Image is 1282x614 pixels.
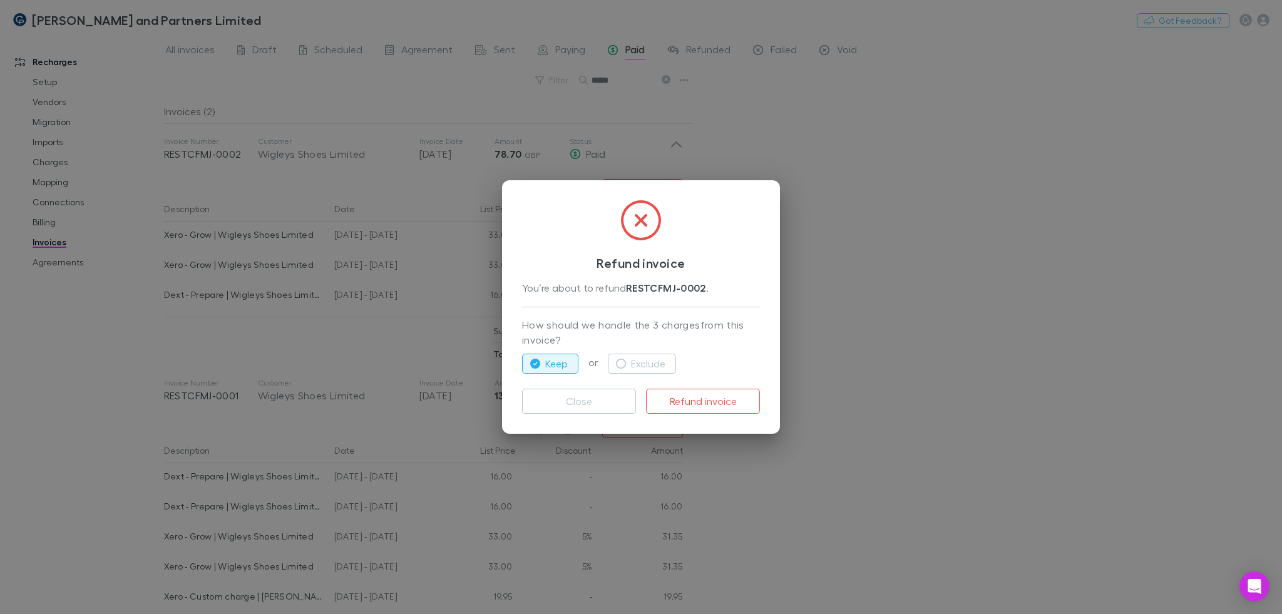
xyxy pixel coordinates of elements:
strong: RESTCFMJ-0002 [626,282,706,294]
button: Refund invoice [646,389,760,414]
div: You’re about to refund . [522,280,760,297]
div: Open Intercom Messenger [1239,571,1269,601]
h3: Refund invoice [522,255,760,270]
button: Exclude [608,354,676,374]
button: Keep [522,354,578,374]
p: How should we handle the 3 charges from this invoice? [522,317,760,349]
button: Close [522,389,636,414]
span: or [578,356,608,368]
